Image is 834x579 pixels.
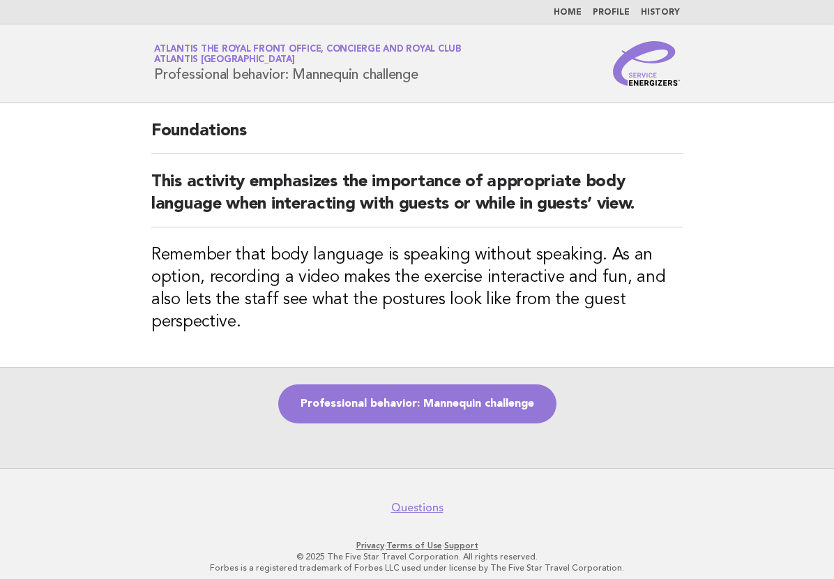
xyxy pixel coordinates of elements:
a: Home [554,8,582,17]
img: Service Energizers [613,41,680,86]
span: Atlantis [GEOGRAPHIC_DATA] [154,56,295,65]
a: History [641,8,680,17]
a: Professional behavior: Mannequin challenge [278,384,556,423]
h1: Professional behavior: Mannequin challenge [154,45,462,82]
a: Atlantis The Royal Front Office, Concierge and Royal ClubAtlantis [GEOGRAPHIC_DATA] [154,45,462,64]
a: Profile [593,8,630,17]
h2: This activity emphasizes the importance of appropriate body language when interacting with guests... [151,171,683,227]
p: © 2025 The Five Star Travel Corporation. All rights reserved. [20,551,814,562]
p: · · [20,540,814,551]
h2: Foundations [151,120,683,154]
p: Forbes is a registered trademark of Forbes LLC used under license by The Five Star Travel Corpora... [20,562,814,573]
h3: Remember that body language is speaking without speaking. As an option, recording a video makes t... [151,244,683,333]
a: Questions [391,501,443,515]
a: Terms of Use [386,541,442,550]
a: Support [444,541,478,550]
a: Privacy [356,541,384,550]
